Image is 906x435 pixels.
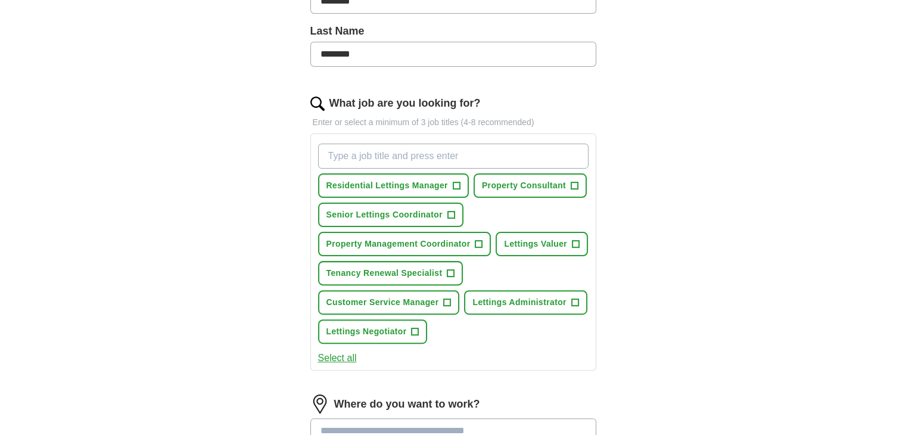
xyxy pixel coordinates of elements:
[310,23,596,39] label: Last Name
[318,203,463,227] button: Senior Lettings Coordinator
[326,179,448,192] span: Residential Lettings Manager
[318,351,357,365] button: Select all
[474,173,587,198] button: Property Consultant
[318,144,589,169] input: Type a job title and press enter
[310,97,325,111] img: search.png
[318,319,428,344] button: Lettings Negotiator
[464,290,587,315] button: Lettings Administrator
[329,95,481,111] label: What job are you looking for?
[318,232,491,256] button: Property Management Coordinator
[310,394,329,414] img: location.png
[496,232,588,256] button: Lettings Valuer
[318,173,469,198] button: Residential Lettings Manager
[326,209,443,221] span: Senior Lettings Coordinator
[318,290,460,315] button: Customer Service Manager
[326,238,471,250] span: Property Management Coordinator
[334,396,480,412] label: Where do you want to work?
[326,296,439,309] span: Customer Service Manager
[318,261,463,285] button: Tenancy Renewal Specialist
[326,267,443,279] span: Tenancy Renewal Specialist
[504,238,567,250] span: Lettings Valuer
[310,116,596,129] p: Enter or select a minimum of 3 job titles (4-8 recommended)
[472,296,566,309] span: Lettings Administrator
[326,325,407,338] span: Lettings Negotiator
[482,179,566,192] span: Property Consultant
